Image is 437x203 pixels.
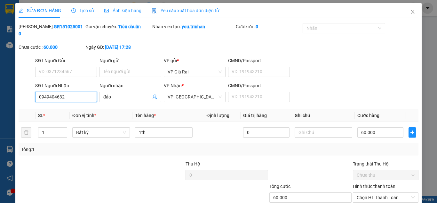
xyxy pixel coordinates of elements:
[85,44,151,51] div: Ngày GD:
[38,113,43,118] span: SL
[236,23,301,30] div: Cước rồi :
[243,113,267,118] span: Giá trị hàng
[353,160,418,167] div: Trạng thái Thu Hộ
[85,23,151,30] div: Gói vận chuyển:
[410,9,415,14] span: close
[152,94,157,99] span: user-add
[99,57,161,64] div: Người gửi
[404,3,422,21] button: Close
[118,24,141,29] b: Tiêu chuẩn
[357,193,415,202] span: Chọn HT Thanh Toán
[164,57,226,64] div: VP gửi
[105,45,131,50] b: [DATE] 17:28
[21,146,169,153] div: Tổng: 1
[228,57,290,64] div: CMND/Passport
[19,8,61,13] span: SỬA ĐƠN HÀNG
[152,23,234,30] div: Nhân viên tạo:
[19,23,84,37] div: [PERSON_NAME]:
[152,8,219,13] span: Yêu cầu xuất hóa đơn điện tử
[168,92,222,102] span: VP Sài Gòn
[357,170,415,180] span: Chưa thu
[71,8,76,13] span: clock-circle
[295,127,352,138] input: Ghi Chú
[353,184,395,189] label: Hình thức thanh toán
[206,113,229,118] span: Định lượng
[152,8,157,13] img: icon
[44,45,58,50] b: 60.000
[19,44,84,51] div: Chưa cước :
[357,113,379,118] span: Cước hàng
[104,8,141,13] span: Ảnh kiện hàng
[76,128,126,137] span: Bất kỳ
[71,8,94,13] span: Lịch sử
[35,57,97,64] div: SĐT Người Gửi
[135,127,193,138] input: VD: Bàn, Ghế
[292,109,355,122] th: Ghi chú
[19,8,23,13] span: edit
[186,161,200,166] span: Thu Hộ
[99,82,161,89] div: Người nhận
[72,113,96,118] span: Đơn vị tính
[409,130,416,135] span: plus
[135,113,156,118] span: Tên hàng
[269,184,290,189] span: Tổng cước
[21,127,31,138] button: delete
[35,82,97,89] div: SĐT Người Nhận
[164,83,182,88] span: VP Nhận
[409,127,416,138] button: plus
[228,82,290,89] div: CMND/Passport
[104,8,109,13] span: picture
[256,24,258,29] b: 0
[182,24,205,29] b: yeu.trinhan
[168,67,222,77] span: VP Giá Rai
